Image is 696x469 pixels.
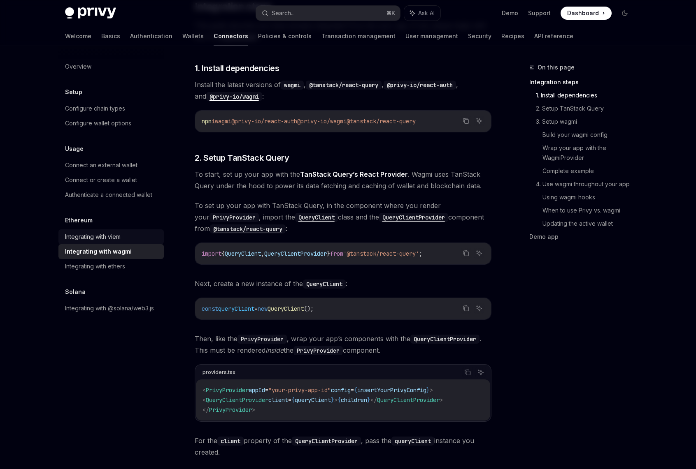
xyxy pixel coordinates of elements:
a: Wrap your app with the WagmiProvider [542,141,638,164]
code: @privy-io/react-auth [384,81,456,90]
span: 1. Install dependencies [195,62,279,74]
span: </ [203,406,209,414]
span: To start, set up your app with the . Wagmi uses TanStack Query under the hood to power its data f... [195,169,491,192]
span: </ [370,396,377,404]
a: Support [528,9,551,17]
span: = [254,305,258,312]
div: providers.tsx [203,367,235,378]
h5: Setup [65,87,82,97]
a: Overview [58,59,164,74]
span: QueryClient [268,305,304,312]
a: Connectors [214,26,248,46]
span: @tanstack/react-query [347,118,416,125]
span: PrivyProvider [209,406,252,414]
span: import [202,250,221,257]
code: QueryClient [303,280,346,289]
span: insertYourPrivyConfig [357,386,426,394]
a: Transaction management [321,26,396,46]
a: Connect an external wallet [58,158,164,173]
a: @privy-io/wagmi [206,92,262,100]
div: Authenticate a connected wallet [65,190,152,200]
div: Connect an external wallet [65,160,137,170]
span: On this page [538,62,575,72]
span: config [331,386,351,394]
code: wagmi [281,81,304,90]
a: Integrating with ethers [58,259,164,274]
a: Dashboard [561,7,612,20]
a: QueryClientProvider [410,335,480,343]
a: Authentication [130,26,172,46]
code: QueryClient [295,213,338,222]
span: { [221,250,225,257]
span: QueryClient [225,250,261,257]
div: Integrating with wagmi [65,247,132,256]
span: } [327,250,330,257]
span: { [354,386,357,394]
span: Next, create a new instance of the : [195,278,491,289]
span: For the property of the , pass the instance you created. [195,435,491,458]
a: Policies & controls [258,26,312,46]
div: Integrating with @solana/web3.js [65,303,154,313]
a: Demo [502,9,518,17]
span: QueryClientProvider [377,396,440,404]
h5: Usage [65,144,84,154]
div: Connect or create a wallet [65,175,137,185]
span: < [203,396,206,404]
button: Ask AI [474,248,484,259]
span: = [288,396,291,404]
a: Integrating with wagmi [58,244,164,259]
code: client [217,437,244,446]
span: (); [304,305,314,312]
span: queryClient [295,396,331,404]
a: 4. Use wagmi throughout your app [536,178,638,191]
a: Basics [101,26,120,46]
a: Wallets [182,26,204,46]
span: queryClient [218,305,254,312]
a: Authenticate a connected wallet [58,187,164,202]
code: PrivyProvider [293,346,343,355]
span: = [265,386,268,394]
a: queryClient [391,437,434,445]
span: appId [249,386,265,394]
a: When to use Privy vs. wagmi [542,204,638,217]
div: Integrating with viem [65,232,121,242]
span: 2. Setup TanStack Query [195,152,289,164]
span: To set up your app with TanStack Query, in the component where you render your , import the class... [195,200,491,234]
button: Toggle dark mode [618,7,631,20]
code: PrivyProvider [209,213,259,222]
span: from [330,250,343,257]
a: Welcome [65,26,91,46]
a: QueryClientProvider [292,437,361,445]
div: Overview [65,62,91,72]
span: } [426,386,430,394]
a: QueryClient [303,280,346,288]
a: Build your wagmi config [542,128,638,141]
a: Updating the active wallet [542,217,638,230]
code: @privy-io/wagmi [206,92,262,101]
span: > [334,396,338,404]
button: Search...⌘K [256,6,400,21]
span: Ask AI [418,9,435,17]
span: { [291,396,295,404]
code: @tanstack/react-query [210,224,286,233]
a: QueryClient [295,213,338,221]
a: User management [405,26,458,46]
a: Complete example [542,164,638,178]
div: Configure chain types [65,104,125,113]
code: queryClient [391,437,434,446]
a: Configure wallet options [58,116,164,131]
div: Search... [272,8,295,18]
span: > [430,386,433,394]
a: Integrating with viem [58,229,164,244]
span: Then, like the , wrap your app’s components with the . This must be rendered the component. [195,333,491,356]
a: Using wagmi hooks [542,191,638,204]
a: 2. Setup TanStack Query [536,102,638,115]
a: 3. Setup wagmi [536,115,638,128]
button: Ask AI [474,303,484,314]
span: QueryClientProvider [264,250,327,257]
span: > [440,396,443,404]
span: i [212,118,215,125]
span: Install the latest versions of , , , and : [195,79,491,102]
a: Integration steps [529,76,638,89]
a: API reference [534,26,573,46]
